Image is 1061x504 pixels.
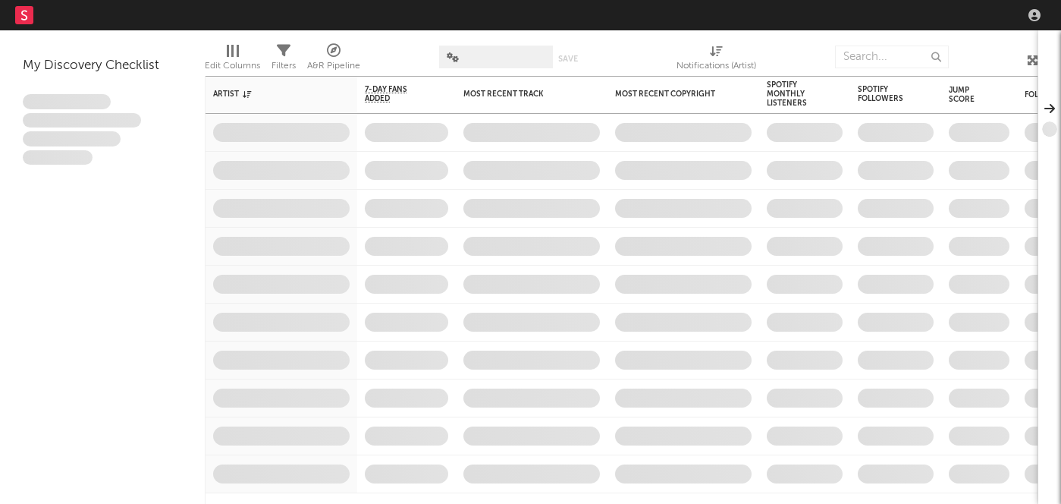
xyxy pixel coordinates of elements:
span: Aliquam viverra [23,150,93,165]
span: 7-Day Fans Added [365,85,425,103]
div: Edit Columns [205,38,260,82]
div: Notifications (Artist) [676,57,756,75]
span: Integer aliquet in purus et [23,113,141,128]
div: Most Recent Track [463,90,577,99]
input: Search... [835,46,949,68]
button: Save [558,55,578,63]
div: Notifications (Artist) [676,38,756,82]
div: Filters [272,38,296,82]
div: Spotify Monthly Listeners [767,80,820,108]
div: Filters [272,57,296,75]
div: Spotify Followers [858,85,911,103]
div: Jump Score [949,86,987,104]
div: Most Recent Copyright [615,90,729,99]
div: A&R Pipeline [307,38,360,82]
div: My Discovery Checklist [23,57,182,75]
div: Edit Columns [205,57,260,75]
span: Praesent ac interdum [23,131,121,146]
div: A&R Pipeline [307,57,360,75]
span: Lorem ipsum dolor [23,94,111,109]
div: Artist [213,90,327,99]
